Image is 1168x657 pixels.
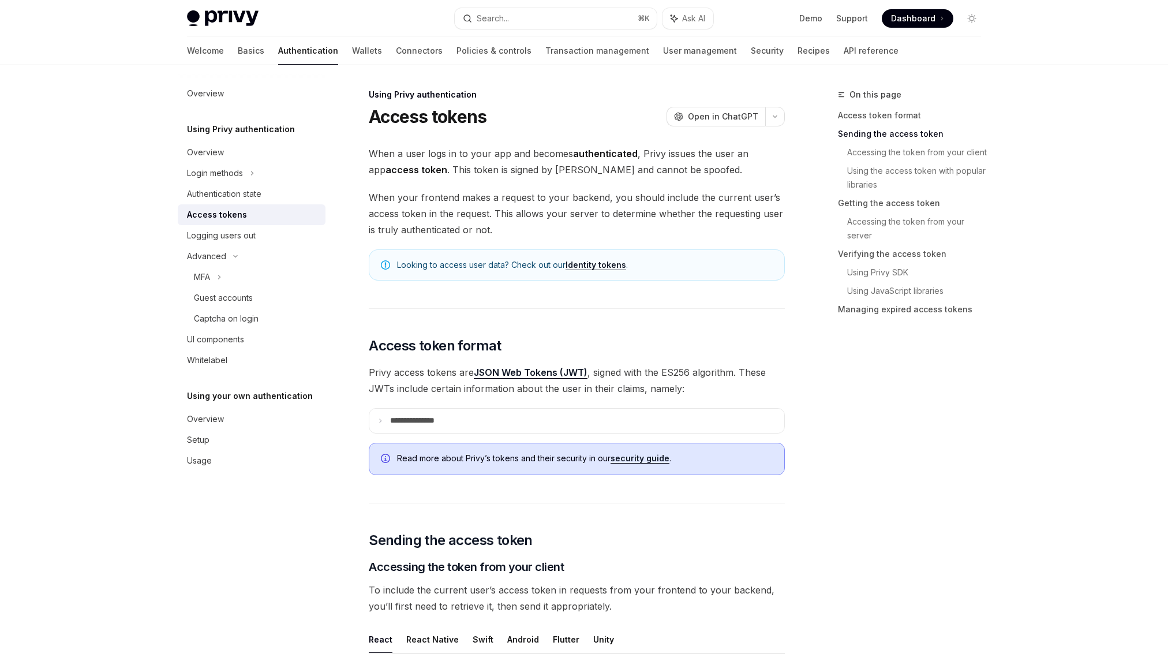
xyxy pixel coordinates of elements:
a: Identity tokens [566,260,626,270]
a: Overview [178,409,325,430]
button: Flutter [553,626,579,653]
div: Advanced [187,249,226,263]
a: Overview [178,83,325,104]
strong: access token [385,164,447,176]
button: React Native [406,626,459,653]
span: Accessing the token from your client [369,559,564,575]
button: React [369,626,392,653]
a: Whitelabel [178,350,325,371]
h5: Using your own authentication [187,389,313,403]
div: Setup [187,433,209,447]
a: Guest accounts [178,288,325,308]
a: Connectors [396,37,443,65]
h1: Access tokens [369,106,486,127]
span: Access token format [369,337,501,355]
div: Captcha on login [194,312,259,326]
span: Dashboard [891,13,935,24]
a: Sending the access token [838,125,990,143]
a: Accessing the token from your server [847,212,990,245]
a: UI components [178,329,325,350]
a: security guide [611,453,669,464]
div: Logging users out [187,229,256,242]
a: Wallets [352,37,382,65]
a: Security [751,37,784,65]
a: Using JavaScript libraries [847,282,990,300]
div: Using Privy authentication [369,89,785,100]
a: Verifying the access token [838,245,990,263]
a: Basics [238,37,264,65]
a: Dashboard [882,9,953,28]
div: Overview [187,412,224,426]
a: Using the access token with popular libraries [847,162,990,194]
a: User management [663,37,737,65]
div: MFA [194,270,210,284]
span: When a user logs in to your app and becomes , Privy issues the user an app . This token is signed... [369,145,785,178]
a: API reference [844,37,899,65]
div: Guest accounts [194,291,253,305]
a: Demo [799,13,822,24]
div: Search... [477,12,509,25]
div: Overview [187,87,224,100]
span: When your frontend makes a request to your backend, you should include the current user’s access ... [369,189,785,238]
button: Swift [473,626,493,653]
span: On this page [849,88,901,102]
a: Access tokens [178,204,325,225]
div: Usage [187,454,212,468]
a: Welcome [187,37,224,65]
span: Ask AI [682,13,705,24]
a: Managing expired access tokens [838,300,990,319]
h5: Using Privy authentication [187,122,295,136]
a: Setup [178,430,325,450]
span: Looking to access user data? Check out our . [397,259,773,271]
button: Ask AI [662,8,713,29]
a: Logging users out [178,225,325,246]
span: Sending the access token [369,531,533,550]
div: Whitelabel [187,353,227,367]
span: Read more about Privy’s tokens and their security in our . [397,453,773,464]
div: Authentication state [187,187,261,201]
a: Recipes [798,37,830,65]
a: Usage [178,450,325,471]
span: ⌘ K [638,14,650,23]
a: Access token format [838,106,990,125]
span: To include the current user’s access token in requests from your frontend to your backend, you’ll... [369,582,785,614]
button: Open in ChatGPT [667,107,765,126]
a: JSON Web Tokens (JWT) [474,367,587,379]
svg: Info [381,454,392,465]
a: Accessing the token from your client [847,143,990,162]
button: Toggle dark mode [963,9,981,28]
div: UI components [187,333,244,346]
svg: Note [381,260,390,270]
div: Overview [187,145,224,159]
span: Privy access tokens are , signed with the ES256 algorithm. These JWTs include certain information... [369,364,785,397]
div: Login methods [187,166,243,180]
a: Authentication state [178,184,325,204]
a: Getting the access token [838,194,990,212]
img: light logo [187,10,259,27]
span: Open in ChatGPT [688,111,758,122]
strong: authenticated [573,148,638,159]
a: Transaction management [545,37,649,65]
a: Captcha on login [178,308,325,329]
a: Policies & controls [456,37,531,65]
button: Android [507,626,539,653]
a: Support [836,13,868,24]
div: Access tokens [187,208,247,222]
a: Overview [178,142,325,163]
button: Unity [593,626,614,653]
button: Search...⌘K [455,8,657,29]
a: Authentication [278,37,338,65]
a: Using Privy SDK [847,263,990,282]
